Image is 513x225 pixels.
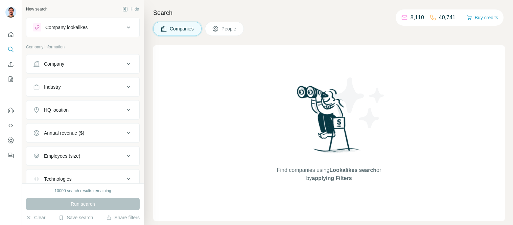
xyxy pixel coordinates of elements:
[275,166,383,182] span: Find companies using or by
[439,14,456,22] p: 40,741
[44,107,69,113] div: HQ location
[26,148,139,164] button: Employees (size)
[54,188,111,194] div: 10000 search results remaining
[329,167,376,173] span: Lookalikes search
[5,58,16,70] button: Enrich CSV
[26,79,139,95] button: Industry
[5,119,16,132] button: Use Surfe API
[106,214,140,221] button: Share filters
[5,43,16,55] button: Search
[26,214,45,221] button: Clear
[118,4,144,14] button: Hide
[5,105,16,117] button: Use Surfe on LinkedIn
[26,56,139,72] button: Company
[411,14,424,22] p: 8,110
[44,153,80,159] div: Employees (size)
[5,149,16,161] button: Feedback
[26,102,139,118] button: HQ location
[26,19,139,36] button: Company lookalikes
[221,25,237,32] span: People
[312,175,352,181] span: applying Filters
[170,25,194,32] span: Companies
[467,13,498,22] button: Buy credits
[26,171,139,187] button: Technologies
[44,84,61,90] div: Industry
[329,72,390,133] img: Surfe Illustration - Stars
[44,61,64,67] div: Company
[44,130,84,136] div: Annual revenue ($)
[26,6,47,12] div: New search
[5,7,16,18] img: Avatar
[45,24,88,31] div: Company lookalikes
[5,134,16,147] button: Dashboard
[153,8,505,18] h4: Search
[26,44,140,50] p: Company information
[294,84,364,159] img: Surfe Illustration - Woman searching with binoculars
[59,214,93,221] button: Save search
[5,28,16,41] button: Quick start
[5,73,16,85] button: My lists
[26,125,139,141] button: Annual revenue ($)
[44,176,72,182] div: Technologies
